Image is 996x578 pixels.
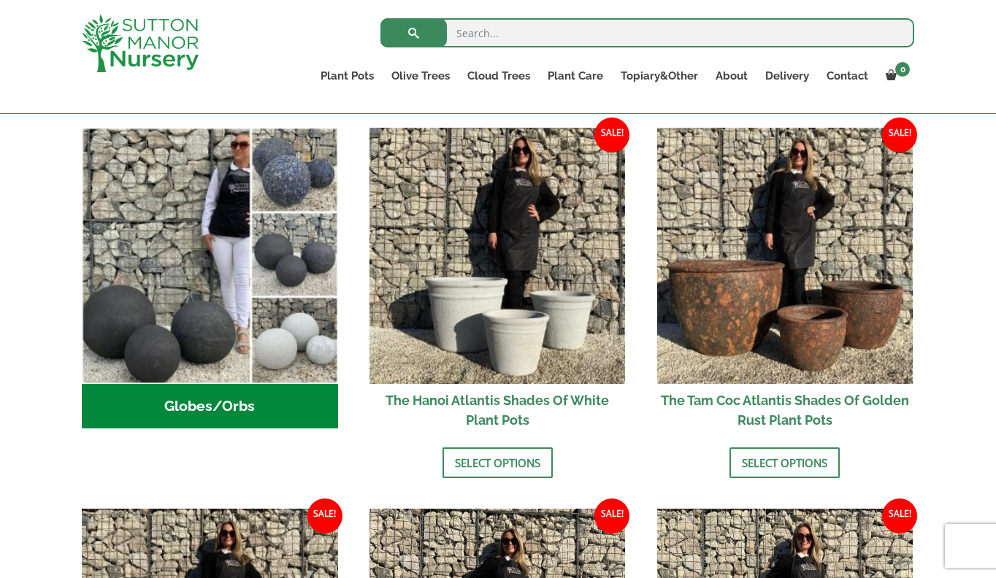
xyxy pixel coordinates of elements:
[369,128,626,384] img: The Hanoi Atlantis Shades Of White Plant Pots
[459,66,539,86] a: Cloud Trees
[594,498,629,533] span: Sale!
[383,66,459,86] a: Olive Trees
[882,498,917,533] span: Sale!
[82,384,338,429] h2: Globes/Orbs
[818,66,877,86] a: Contact
[882,117,917,153] span: Sale!
[369,384,626,436] h2: The Hanoi Atlantis Shades Of White Plant Pots
[82,128,338,384] img: Globes/Orbs
[657,384,913,436] h2: The Tam Coc Atlantis Shades Of Golden Rust Plant Pots
[380,18,914,47] input: Search...
[756,66,818,86] a: Delivery
[539,66,612,86] a: Plant Care
[307,498,342,533] span: Sale!
[877,66,914,86] a: 0
[594,117,629,153] span: Sale!
[312,66,383,86] a: Plant Pots
[612,66,707,86] a: Topiary&Other
[82,128,338,428] a: Visit product category Globes/Orbs
[657,128,913,384] img: The Tam Coc Atlantis Shades Of Golden Rust Plant Pots
[707,66,756,86] a: About
[729,447,840,478] a: Select options for “The Tam Coc Atlantis Shades Of Golden Rust Plant Pots”
[369,128,626,436] a: Sale! The Hanoi Atlantis Shades Of White Plant Pots
[657,128,913,436] a: Sale! The Tam Coc Atlantis Shades Of Golden Rust Plant Pots
[443,447,553,478] a: Select options for “The Hanoi Atlantis Shades Of White Plant Pots”
[82,15,199,72] img: logo
[895,62,910,77] span: 0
